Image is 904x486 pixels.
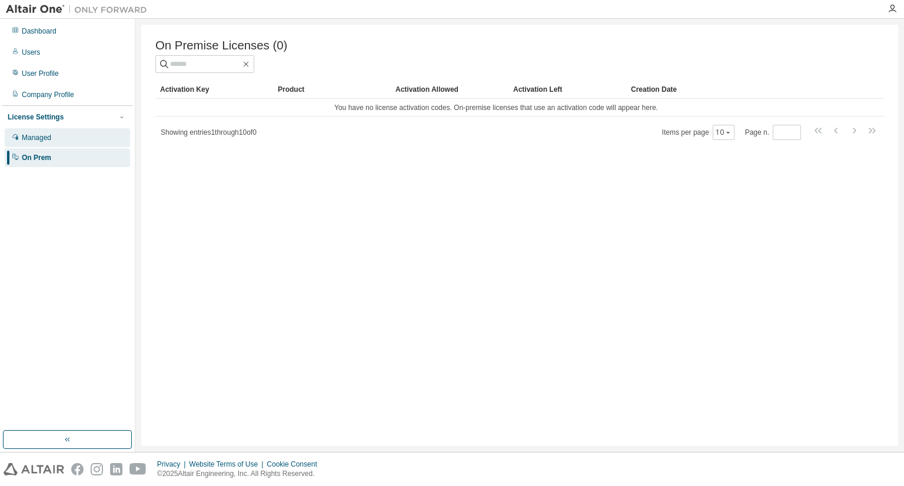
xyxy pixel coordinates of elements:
[395,80,504,99] div: Activation Allowed
[4,463,64,475] img: altair_logo.svg
[716,128,732,137] button: 10
[745,125,801,140] span: Page n.
[662,125,734,140] span: Items per page
[129,463,147,475] img: youtube.svg
[22,90,74,99] div: Company Profile
[22,48,40,57] div: Users
[6,4,153,15] img: Altair One
[157,460,189,469] div: Privacy
[157,469,324,479] p: © 2025 Altair Engineering, Inc. All Rights Reserved.
[22,153,51,162] div: On Prem
[110,463,122,475] img: linkedin.svg
[189,460,267,469] div: Website Terms of Use
[22,26,56,36] div: Dashboard
[8,112,64,122] div: License Settings
[155,39,287,52] span: On Premise Licenses (0)
[267,460,324,469] div: Cookie Consent
[22,133,51,142] div: Managed
[22,69,59,78] div: User Profile
[631,80,832,99] div: Creation Date
[161,128,257,137] span: Showing entries 1 through 10 of 0
[71,463,84,475] img: facebook.svg
[91,463,103,475] img: instagram.svg
[278,80,386,99] div: Product
[513,80,621,99] div: Activation Left
[160,80,268,99] div: Activation Key
[155,99,837,116] td: You have no license activation codes. On-premise licenses that use an activation code will appear...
